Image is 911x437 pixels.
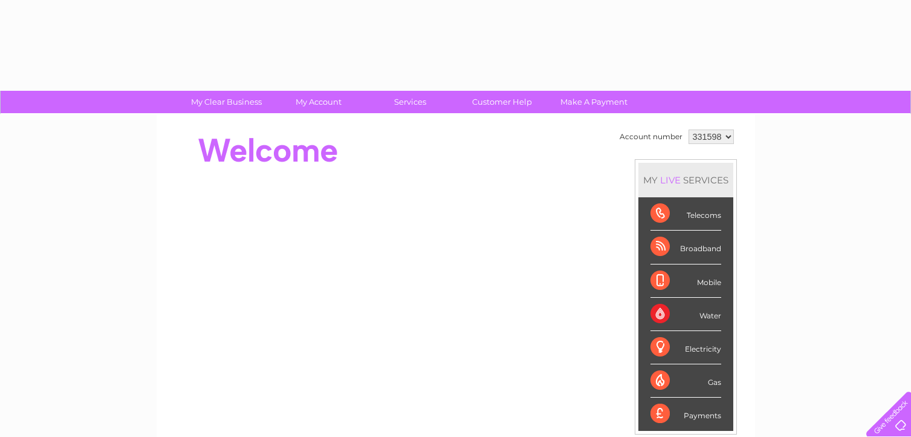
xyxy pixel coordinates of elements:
div: Broadband [650,231,721,264]
div: Mobile [650,264,721,298]
a: My Account [268,91,368,113]
a: My Clear Business [177,91,276,113]
td: Account number [617,126,686,147]
div: Electricity [650,331,721,364]
a: Services [360,91,460,113]
a: Customer Help [452,91,552,113]
div: Gas [650,364,721,398]
a: Make A Payment [544,91,644,113]
div: LIVE [658,174,683,186]
div: Payments [650,398,721,430]
div: Water [650,298,721,331]
div: Telecoms [650,197,721,231]
div: MY SERVICES [638,163,733,197]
